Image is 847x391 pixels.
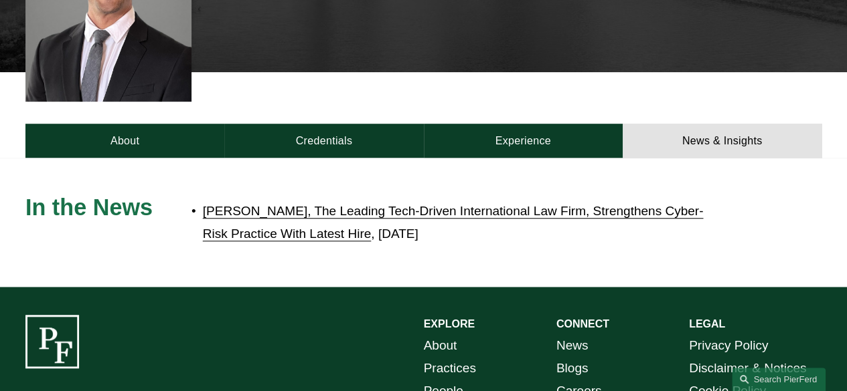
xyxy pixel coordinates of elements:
[556,357,589,380] a: Blogs
[203,204,704,241] a: [PERSON_NAME], The Leading Tech-Driven International Law Firm, Strengthens Cyber-Risk Practice Wi...
[689,357,806,380] a: Disclaimer & Notices
[424,357,476,380] a: Practices
[623,124,822,158] a: News & Insights
[732,368,826,391] a: Search this site
[556,334,589,357] a: News
[556,318,609,330] strong: CONNECT
[25,194,153,220] span: In the News
[689,334,768,357] a: Privacy Policy
[25,124,224,158] a: About
[424,334,457,357] a: About
[203,200,722,246] p: , [DATE]
[224,124,423,158] a: Credentials
[689,318,725,330] strong: LEGAL
[424,318,475,330] strong: EXPLORE
[424,124,623,158] a: Experience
